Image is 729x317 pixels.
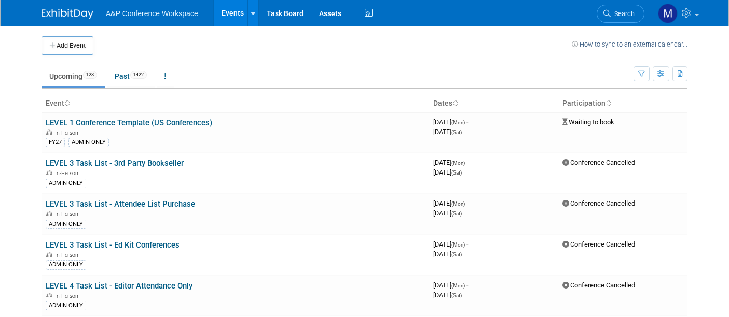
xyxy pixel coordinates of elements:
span: In-Person [55,129,81,136]
span: - [466,281,468,289]
div: ADMIN ONLY [46,179,86,188]
span: [DATE] [433,291,462,299]
span: [DATE] [433,281,468,289]
span: In-Person [55,252,81,258]
a: LEVEL 3 Task List - 3rd Party Bookseller [46,159,184,168]
img: In-Person Event [46,211,52,216]
span: (Sat) [451,129,462,135]
a: LEVEL 4 Task List - Editor Attendance Only [46,281,192,291]
span: (Sat) [451,293,462,298]
span: In-Person [55,211,81,218]
a: LEVEL 3 Task List - Ed Kit Conferences [46,240,180,250]
span: Conference Cancelled [562,159,635,166]
span: Waiting to book [562,118,614,126]
span: A&P Conference Workspace [106,9,198,18]
span: (Mon) [451,201,465,207]
img: In-Person Event [46,129,52,135]
span: (Mon) [451,120,465,125]
th: Participation [558,95,687,112]
span: Search [611,10,635,18]
span: [DATE] [433,159,468,166]
span: [DATE] [433,199,468,207]
img: ExhibitDay [42,9,93,19]
div: ADMIN ONLY [46,220,86,229]
a: Upcoming128 [42,66,105,86]
span: (Sat) [451,252,462,257]
span: Conference Cancelled [562,199,635,207]
a: Search [597,5,644,23]
span: [DATE] [433,168,462,176]
img: In-Person Event [46,170,52,175]
div: ADMIN ONLY [68,138,109,147]
button: Add Event [42,36,93,55]
span: (Mon) [451,242,465,248]
a: LEVEL 3 Task List - Attendee List Purchase [46,199,195,209]
th: Event [42,95,429,112]
a: Sort by Start Date [452,99,458,107]
span: (Sat) [451,170,462,176]
span: Conference Cancelled [562,240,635,248]
a: Sort by Event Name [64,99,70,107]
span: In-Person [55,293,81,299]
span: - [466,240,468,248]
a: LEVEL 1 Conference Template (US Conferences) [46,118,212,127]
span: - [466,199,468,207]
span: (Mon) [451,160,465,166]
img: In-Person Event [46,252,52,257]
div: ADMIN ONLY [46,301,86,310]
a: Past1422 [107,66,155,86]
span: - [466,118,468,126]
span: [DATE] [433,128,462,136]
span: (Sat) [451,211,462,217]
span: [DATE] [433,250,462,258]
span: - [466,159,468,166]
span: In-Person [55,170,81,177]
div: ADMIN ONLY [46,260,86,269]
span: [DATE] [433,240,468,248]
span: [DATE] [433,209,462,217]
span: (Mon) [451,283,465,289]
th: Dates [429,95,558,112]
img: Michelle Kelly [658,4,678,23]
span: [DATE] [433,118,468,126]
img: In-Person Event [46,293,52,298]
a: Sort by Participation Type [606,99,611,107]
span: 128 [83,71,97,79]
span: Conference Cancelled [562,281,635,289]
div: FY27 [46,138,65,147]
a: How to sync to an external calendar... [572,40,687,48]
span: 1422 [130,71,147,79]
